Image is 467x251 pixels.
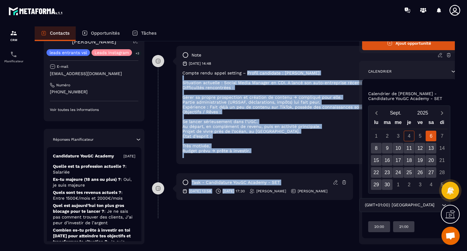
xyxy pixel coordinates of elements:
a: Ouvrir le chat [441,227,460,245]
div: 9 [382,143,393,153]
div: 11 [404,143,414,153]
div: Calendar days [371,131,448,190]
p: [DATE] 17:30 [223,189,245,194]
span: : Je ne sais pas comment trouver des clients, J’ai peur d’investir de l’argent [53,209,133,225]
p: Tâches [141,30,157,36]
div: 26 [415,167,425,178]
p: [DATE] [123,154,135,159]
li: Partie administrative (URSSAF, déclarations, impôts) lui fait peur. [182,100,451,105]
div: Calendar wrapper [371,118,448,190]
p: 20:00 [374,224,384,229]
p: Voir toutes les informations [50,107,138,112]
p: [DATE] 14:48 [189,61,211,66]
div: 8 [371,143,382,153]
li: Difficultés rencontrées : [182,85,451,90]
li: Gérer sa propre prospection et création de contenu → compliqué pour elle. [182,95,451,100]
p: Combien es-tu prête à investir en toi [DATE] pour atteindre tes objectifs et transformer ta situa... [53,227,135,250]
p: Compte rendu appel setting – Profil candidate : [PERSON_NAME] [182,70,451,75]
img: formation [10,29,17,37]
p: leads entrants vsl [50,50,87,55]
p: task - Candidature YouGC Academy - SET [192,180,280,185]
a: Tâches [126,26,163,41]
button: Ajout opportunité [362,36,457,50]
p: 21:00 [399,224,408,229]
img: logo [9,5,63,16]
p: CRM [2,38,26,42]
div: 24 [393,167,403,178]
div: 6 [426,131,436,141]
div: je [404,118,415,129]
span: (GMT+01:00) [GEOGRAPHIC_DATA] [363,202,436,208]
button: Previous month [371,109,382,117]
li: Expérience : Fait déjà un peu de contenu sur TikTok, possède des connaissances solides grâce à so... [182,105,451,109]
p: Es-tu majeure (18 ans ou plus) ? [53,177,135,188]
p: Calendrier de [PERSON_NAME] - Candidature YouGC Academy - SET [368,91,451,101]
p: [EMAIL_ADDRESS][DOMAIN_NAME] [50,71,138,77]
p: Leads Instagram [95,50,129,55]
div: ma [382,118,393,129]
p: Quelle est ta profession actuelle ? [53,163,135,175]
div: sa [426,118,437,129]
p: [PERSON_NAME] [256,189,286,194]
p: [PHONE_NUMBER] [50,89,138,95]
div: 15 [371,155,382,166]
a: formationformationCRM [2,25,26,46]
p: [PERSON_NAME] [298,189,327,194]
p: [DATE] 13:58 [189,189,211,194]
li: Situation actuelle : Social Media Manager en CDI. A lancé son auto-entreprise récemment mais a du... [182,80,451,85]
div: 1 [393,179,403,190]
div: lu [371,118,382,129]
div: 4 [404,131,414,141]
div: 21 [437,155,447,166]
input: Search for option [436,202,440,208]
div: 18 [404,155,414,166]
div: 7 [437,131,447,141]
button: Open years overlay [409,108,436,118]
p: E-mail [57,64,68,69]
li: Budget prévu → prête à investir. [182,148,451,153]
div: 13 [426,143,436,153]
li: Objectifs / Rêves : [182,109,451,114]
p: Candidature YouGC Academy [53,153,114,159]
div: 3 [415,179,425,190]
p: Opportunités [91,30,120,36]
button: Next month [436,109,448,117]
div: 12 [415,143,425,153]
div: di [437,118,448,129]
li: Projet de vivre près de l’océan, au [GEOGRAPHIC_DATA]. [182,129,451,134]
div: me [393,118,404,129]
div: ve [415,118,426,129]
li: Se lancer sérieusement dans l’UGC. [182,119,451,124]
div: 4 [426,179,436,190]
p: Quels sont tes revenus actuels ? [53,190,135,201]
p: Planificateur [2,60,26,63]
div: 3 [393,131,403,141]
p: Réponses Planificateur [53,137,94,142]
div: 16 [382,155,393,166]
p: Contacts [50,30,70,36]
button: Open months overlay [382,108,409,118]
div: 23 [382,167,393,178]
div: 2 [382,131,393,141]
div: 29 [371,179,382,190]
p: note [192,52,201,58]
div: Search for option [359,198,450,212]
li: État d’esprit : [182,134,451,139]
p: Quel est aujourd’hui ton plus gros blocage pour te lancer ? [53,203,135,226]
div: 1 [371,131,382,141]
a: Contacts [35,26,76,41]
li: Au départ, en complément de revenu, puis en activité principale. [182,124,451,129]
a: schedulerschedulerPlanificateur [2,46,26,67]
div: 19 [415,155,425,166]
div: 30 [382,179,393,190]
div: 25 [404,167,414,178]
p: Numéro [56,83,70,88]
div: 5 [437,179,447,190]
div: 5 [415,131,425,141]
div: 22 [371,167,382,178]
div: 14 [437,143,447,153]
a: [PERSON_NAME] [72,38,116,45]
div: 2 [404,179,414,190]
div: 10 [393,143,403,153]
div: 20 [426,155,436,166]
